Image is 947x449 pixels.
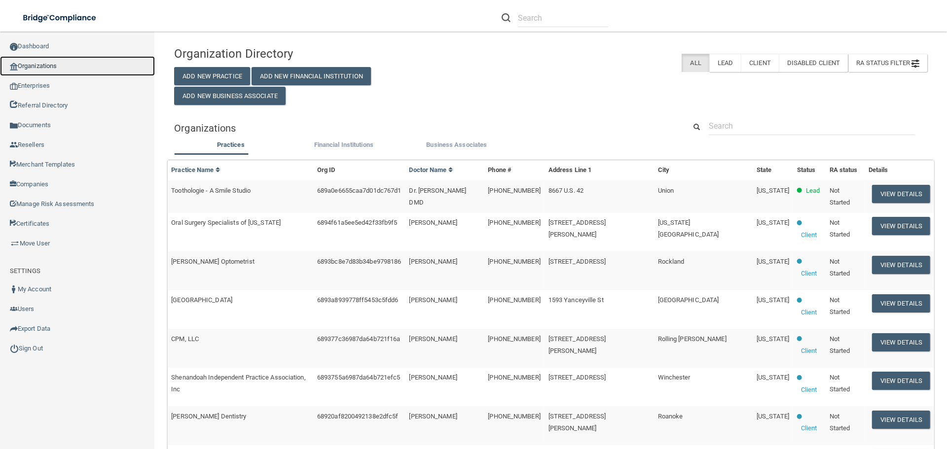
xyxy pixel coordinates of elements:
[658,219,719,238] span: [US_STATE][GEOGRAPHIC_DATA]
[872,217,930,235] button: View Details
[779,54,848,72] label: Disabled Client
[171,335,199,343] span: CPM, LLC
[488,413,540,420] span: [PHONE_NUMBER]
[488,374,540,381] span: [PHONE_NUMBER]
[856,59,919,67] span: RA Status Filter
[10,344,19,353] img: ic_power_dark.7ecde6b1.png
[502,13,510,22] img: ic-search.3b580494.png
[292,139,395,151] label: Financial Institutions
[709,117,915,135] input: Search
[658,296,719,304] span: [GEOGRAPHIC_DATA]
[409,413,457,420] span: [PERSON_NAME]
[409,219,457,226] span: [PERSON_NAME]
[682,54,709,72] label: All
[400,139,513,153] li: Business Associate
[409,296,457,304] span: [PERSON_NAME]
[548,335,606,354] span: [STREET_ADDRESS][PERSON_NAME]
[409,258,457,265] span: [PERSON_NAME]
[801,345,817,357] p: Client
[10,141,18,149] img: ic_reseller.de258add.png
[776,379,935,418] iframe: Drift Widget Chat Controller
[545,160,654,180] th: Address Line 1
[10,325,18,333] img: icon-export.b9366987.png
[174,47,415,60] h4: Organization Directory
[872,411,930,429] button: View Details
[171,258,255,265] span: [PERSON_NAME] Optometrist
[872,185,930,203] button: View Details
[801,307,817,318] p: Client
[174,139,287,153] li: Practices
[317,413,398,420] span: 68920af8200492138e2dfc5f
[488,296,540,304] span: [PHONE_NUMBER]
[830,258,850,277] span: Not Started
[757,413,789,420] span: [US_STATE]
[10,285,18,293] img: ic_user_dark.df1a06c3.png
[548,374,606,381] span: [STREET_ADDRESS]
[10,265,40,277] label: SETTINGS
[826,160,865,180] th: RA status
[10,83,18,90] img: enterprise.0d942306.png
[174,123,671,134] h5: Organizations
[179,139,282,151] label: Practices
[518,9,608,27] input: Search
[217,141,245,148] span: Practices
[488,335,540,343] span: [PHONE_NUMBER]
[757,219,789,226] span: [US_STATE]
[865,160,934,180] th: Details
[548,219,606,238] span: [STREET_ADDRESS][PERSON_NAME]
[174,87,286,105] button: Add New Business Associate
[171,413,246,420] span: [PERSON_NAME] Dentistry
[15,8,106,28] img: bridge_compliance_login_screen.278c3ca4.svg
[488,219,540,226] span: [PHONE_NUMBER]
[830,374,850,393] span: Not Started
[10,63,18,70] img: organization-icon.f8decf85.png
[757,296,789,304] span: [US_STATE]
[830,413,850,432] span: Not Started
[488,258,540,265] span: [PHONE_NUMBER]
[317,296,398,304] span: 6893a8939778ff5453c5fdd6
[806,185,820,197] p: Lead
[801,422,817,434] p: Client
[801,268,817,279] p: Client
[484,160,544,180] th: Phone #
[548,413,606,432] span: [STREET_ADDRESS][PERSON_NAME]
[174,67,250,85] button: Add New Practice
[741,54,779,72] label: Client
[757,258,789,265] span: [US_STATE]
[830,219,850,238] span: Not Started
[911,60,919,68] img: icon-filter@2x.21656d0b.png
[252,67,371,85] button: Add New Financial Institution
[658,187,674,194] span: Union
[872,256,930,274] button: View Details
[658,413,683,420] span: Roanoke
[171,374,305,393] span: Shenandoah Independent Practice Association, Inc
[830,335,850,354] span: Not Started
[317,258,401,265] span: 6893bc8e7d83b34be9798186
[548,187,583,194] span: 8667 U.S. 42
[10,239,20,248] img: briefcase.64adab9b.png
[287,139,400,153] li: Financial Institutions
[757,335,789,343] span: [US_STATE]
[10,122,18,130] img: icon-documents.8dae5593.png
[872,372,930,390] button: View Details
[313,160,405,180] th: Org ID
[317,335,400,343] span: 689377c36987da64b721f16a
[658,335,727,343] span: Rolling [PERSON_NAME]
[171,219,281,226] span: Oral Surgery Specialists of [US_STATE]
[793,160,826,180] th: Status
[409,166,453,173] a: Doctor Name
[654,160,753,180] th: City
[872,294,930,312] button: View Details
[10,305,18,313] img: icon-users.e205127d.png
[317,219,397,226] span: 6894f61a5ee5ed42f33fb9f5
[171,187,251,194] span: Toothologie - A Smile Studio
[314,141,373,148] span: Financial Institutions
[171,166,220,173] a: Practice Name
[757,187,789,194] span: [US_STATE]
[658,374,691,381] span: Winchester
[409,335,457,343] span: [PERSON_NAME]
[426,141,487,148] span: Business Associates
[548,296,604,304] span: 1593 Yanceyville St
[830,296,850,315] span: Not Started
[872,333,930,351] button: View Details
